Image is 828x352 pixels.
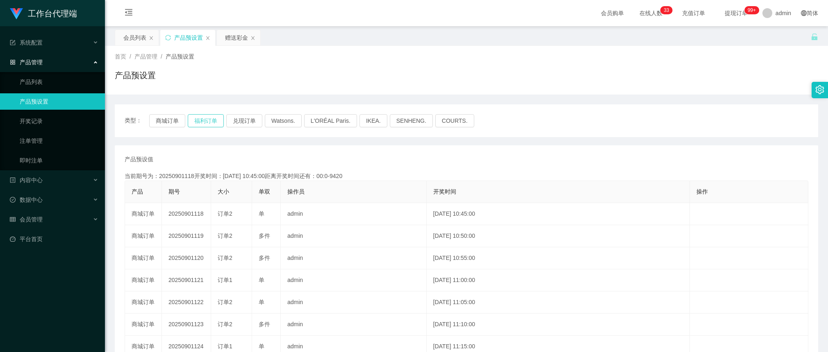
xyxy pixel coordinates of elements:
span: 多件 [259,255,270,261]
button: SENHENG. [390,114,433,127]
a: 注单管理 [20,133,98,149]
td: admin [281,314,427,336]
button: Watsons. [265,114,302,127]
td: admin [281,291,427,314]
td: [DATE] 11:00:00 [427,269,690,291]
span: 单 [259,343,264,350]
td: 20250901123 [162,314,211,336]
button: COURTS. [435,114,474,127]
a: 产品列表 [20,74,98,90]
td: [DATE] 11:05:00 [427,291,690,314]
td: 20250901121 [162,269,211,291]
i: 图标: global [801,10,807,16]
span: 单 [259,277,264,283]
div: 会员列表 [123,30,146,45]
span: 产品 [132,188,143,195]
span: 系统配置 [10,39,43,46]
td: [DATE] 11:10:00 [427,314,690,336]
h1: 产品预设置 [115,69,156,81]
button: L'ORÉAL Paris. [304,114,357,127]
a: 即时注单 [20,152,98,169]
td: 商城订单 [125,314,162,336]
span: 充值订单 [678,10,709,16]
span: 订单2 [218,210,232,217]
td: 商城订单 [125,203,162,225]
div: 赠送彩金 [225,30,248,45]
i: 图标: check-circle-o [10,197,16,203]
span: 产品预设置 [166,53,194,60]
button: 商城订单 [149,114,185,127]
span: 单 [259,299,264,305]
span: 单双 [259,188,270,195]
td: admin [281,269,427,291]
span: 在线人数 [635,10,666,16]
sup: 1042 [744,6,759,14]
span: 多件 [259,321,270,327]
span: 订单2 [218,321,232,327]
span: 操作 [696,188,708,195]
span: 类型： [125,114,149,127]
td: [DATE] 10:55:00 [427,247,690,269]
span: 产品管理 [10,59,43,65]
span: 会员管理 [10,216,43,223]
sup: 33 [660,6,672,14]
a: 工作台代理端 [10,10,77,16]
span: 多件 [259,232,270,239]
h1: 工作台代理端 [28,0,77,27]
td: 20250901120 [162,247,211,269]
span: 产品预设值 [125,155,153,164]
p: 3 [666,6,669,14]
span: 首页 [115,53,126,60]
span: 订单2 [218,299,232,305]
td: 商城订单 [125,225,162,247]
td: 商城订单 [125,291,162,314]
span: 产品管理 [134,53,157,60]
i: 图标: unlock [811,33,818,41]
span: 内容中心 [10,177,43,183]
td: 商城订单 [125,247,162,269]
span: 订单1 [218,343,232,350]
span: 期号 [168,188,180,195]
i: 图标: menu-fold [115,0,143,27]
span: 单 [259,210,264,217]
i: 图标: close [250,36,255,41]
span: / [130,53,131,60]
td: 20250901122 [162,291,211,314]
p: 3 [664,6,666,14]
a: 图标: dashboard平台首页 [10,231,98,247]
span: 订单2 [218,255,232,261]
button: IKEA. [359,114,387,127]
td: 20250901118 [162,203,211,225]
i: 图标: setting [815,85,824,94]
div: 产品预设置 [174,30,203,45]
td: [DATE] 10:45:00 [427,203,690,225]
td: [DATE] 10:50:00 [427,225,690,247]
div: 当前期号为：20250901118开奖时间：[DATE] 10:45:00距离开奖时间还有：00:0-9420 [125,172,808,181]
button: 福利订单 [188,114,224,127]
i: 图标: table [10,217,16,222]
a: 开奖记录 [20,113,98,129]
a: 产品预设置 [20,93,98,110]
i: 图标: sync [165,35,171,41]
i: 图标: close [205,36,210,41]
span: 订单1 [218,277,232,283]
i: 图标: form [10,40,16,45]
td: 商城订单 [125,269,162,291]
td: admin [281,203,427,225]
span: 提现订单 [721,10,752,16]
span: 操作员 [287,188,305,195]
td: 20250901119 [162,225,211,247]
i: 图标: close [149,36,154,41]
button: 兑现订单 [226,114,262,127]
span: 大小 [218,188,229,195]
span: 开奖时间 [433,188,456,195]
span: / [161,53,162,60]
span: 订单2 [218,232,232,239]
td: admin [281,247,427,269]
i: 图标: appstore-o [10,59,16,65]
td: admin [281,225,427,247]
img: logo.9652507e.png [10,8,23,20]
i: 图标: profile [10,177,16,183]
span: 数据中心 [10,196,43,203]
